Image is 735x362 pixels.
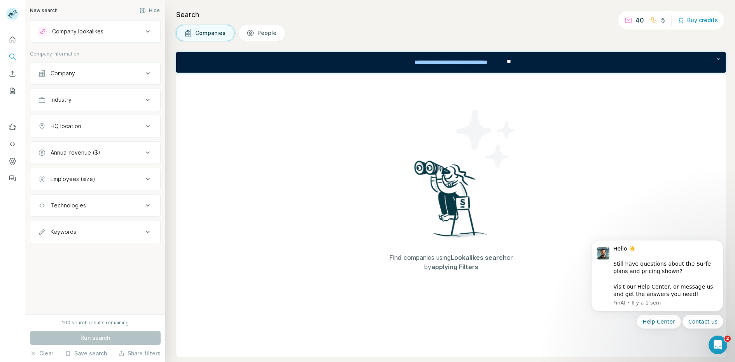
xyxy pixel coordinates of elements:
[724,336,731,342] span: 2
[176,52,726,73] iframe: Banner
[6,84,19,98] button: My lists
[30,50,161,57] p: Company information
[51,122,81,130] div: HQ location
[176,9,726,20] h4: Search
[661,16,665,25] p: 5
[709,336,727,354] iframe: Intercom live chat
[30,7,58,14] div: New search
[6,33,19,47] button: Quick start
[62,319,129,326] div: 100 search results remaining
[579,231,735,358] iframe: Intercom notifications message
[6,171,19,185] button: Feedback
[51,96,72,104] div: Industry
[65,350,107,357] button: Save search
[134,5,165,16] button: Hide
[195,29,226,37] span: Companies
[451,104,521,174] img: Surfe Illustration - Stars
[30,223,160,241] button: Keywords
[51,202,86,209] div: Technologies
[411,158,492,245] img: Surfe Illustration - Woman searching with binoculars
[118,350,161,357] button: Share filters
[51,149,100,157] div: Annual revenue ($)
[257,29,277,37] span: People
[6,50,19,64] button: Search
[51,175,95,183] div: Employees (size)
[6,8,19,20] img: Avatar
[678,15,718,26] button: Buy credits
[6,137,19,151] button: Use Surfe API
[6,120,19,134] button: Use Surfe on LinkedIn
[381,253,521,271] span: Find companies using or by
[30,170,160,188] button: Employees (size)
[6,67,19,81] button: Enrich CSV
[51,228,76,236] div: Keywords
[51,70,75,77] div: Company
[30,117,160,136] button: HQ location
[30,196,160,215] button: Technologies
[30,143,160,162] button: Annual revenue ($)
[635,16,644,25] p: 40
[6,154,19,168] button: Dashboard
[30,22,160,41] button: Company lookalikes
[30,64,160,83] button: Company
[431,263,478,271] span: applying Filters
[451,254,507,261] span: Lookalikes search
[30,350,53,357] button: Clear
[52,28,103,35] div: Company lookalikes
[30,90,160,109] button: Industry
